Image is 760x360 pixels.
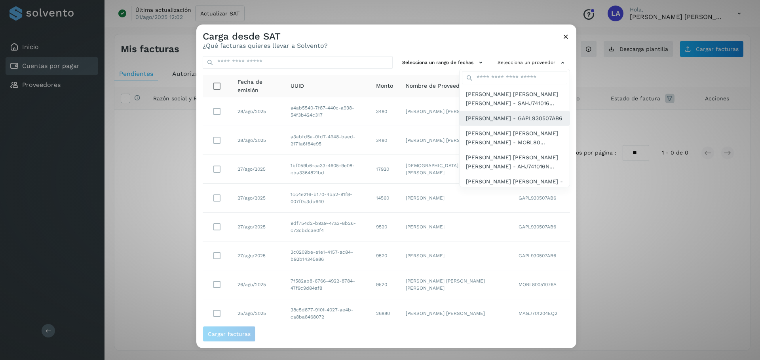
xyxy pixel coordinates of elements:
[466,90,563,107] span: [PERSON_NAME] [PERSON_NAME] [PERSON_NAME] - SAHJ741016...
[466,177,563,195] span: [PERSON_NAME] [PERSON_NAME] - MAPP770417FA6
[460,126,570,150] div: LUCERO VERONICA MORENO BARCENAS - MOBL80051076A
[466,153,563,171] span: [PERSON_NAME] [PERSON_NAME] [PERSON_NAME] - AHJ741016N...
[460,111,570,126] div: LEOPOLDO GARCIA PIÑA - GAPL930507AB6
[460,150,570,174] div: JUAN JOSE SALINAS HERNANDEZ - AHJ741016N12
[466,114,562,123] span: [PERSON_NAME] - GAPL930507AB6
[466,129,563,147] span: [PERSON_NAME] [PERSON_NAME] [PERSON_NAME] - MOBL80...
[460,87,570,111] div: JUAN JOSE SALINAS HERNANDEZ - SAHJ741016N12
[460,174,570,198] div: PEDRO MARTINEZ PEREZ - MAPP770417FA6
